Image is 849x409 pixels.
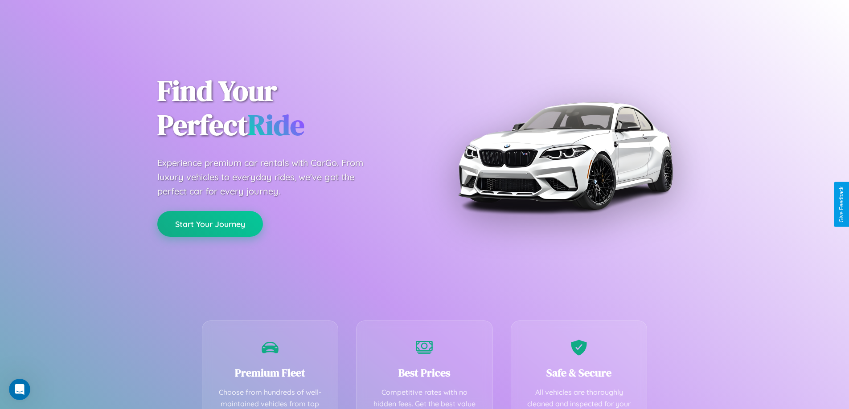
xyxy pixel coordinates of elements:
h3: Best Prices [370,365,479,380]
h3: Safe & Secure [525,365,634,380]
p: Experience premium car rentals with CarGo. From luxury vehicles to everyday rides, we've got the ... [157,156,380,198]
img: Premium BMW car rental vehicle [454,45,677,267]
iframe: Intercom live chat [9,379,30,400]
button: Start Your Journey [157,211,263,237]
span: Ride [248,105,304,144]
h1: Find Your Perfect [157,74,411,142]
h3: Premium Fleet [216,365,325,380]
div: Give Feedback [838,186,845,223]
